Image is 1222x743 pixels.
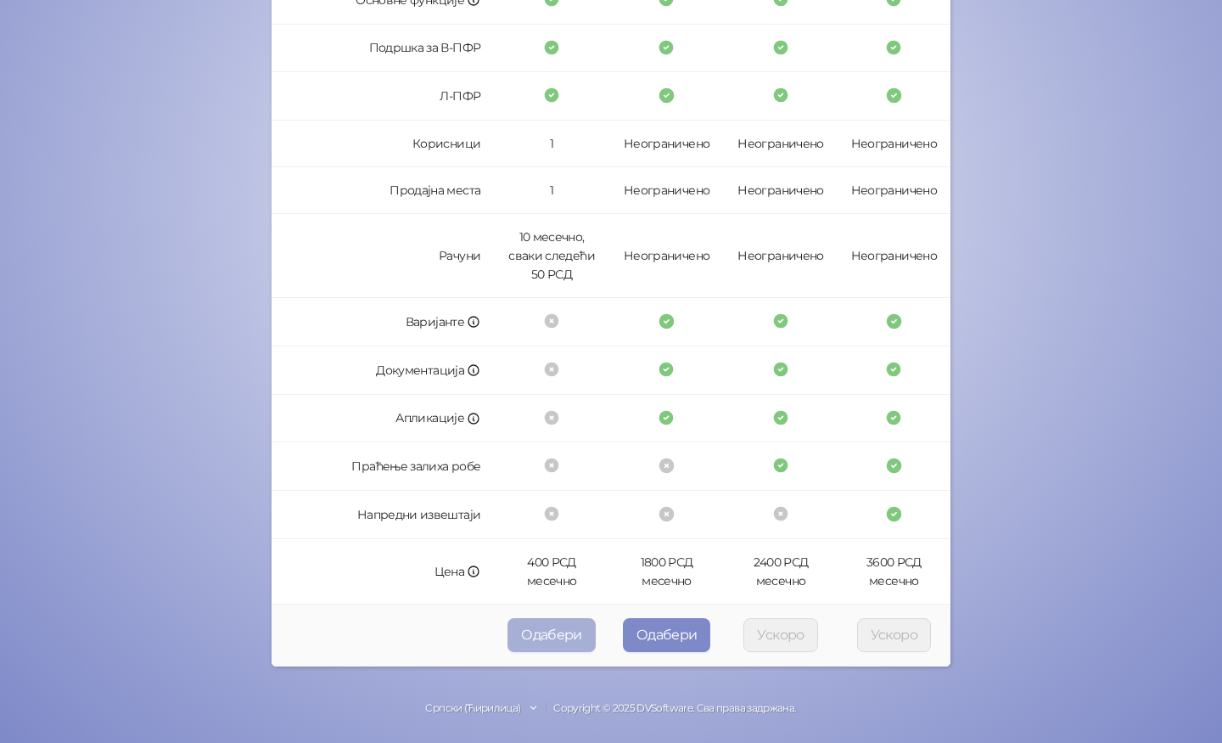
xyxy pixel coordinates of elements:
[857,618,931,652] button: Ускоро
[838,539,950,605] td: 3600 РСД месечно
[609,121,725,167] td: Неограничено
[272,395,494,443] td: Апликације
[272,442,494,491] td: Праћење залиха робе
[272,167,494,214] td: Продајна места
[743,618,817,652] button: Ускоро
[494,121,609,167] td: 1
[272,72,494,121] td: Л-ПФР
[494,167,609,214] td: 1
[272,346,494,395] td: Документација
[724,121,837,167] td: Неограничено
[272,214,494,298] td: Рачуни
[609,214,725,298] td: Неограничено
[724,167,837,214] td: Неограничено
[838,167,950,214] td: Неограничено
[272,25,494,73] td: Подршка за В-ПФР
[272,121,494,167] td: Корисници
[507,618,596,652] button: Одабери
[838,121,950,167] td: Неограничено
[494,214,609,298] td: 10 месечно, сваки следећи 50 РСД
[494,539,609,605] td: 400 РСД месечно
[724,214,837,298] td: Неограничено
[272,298,494,346] td: Варијанте
[272,491,494,539] td: Напредни извештаји
[838,214,950,298] td: Неограничено
[623,618,711,652] button: Одабери
[724,539,837,605] td: 2400 РСД месечно
[272,539,494,605] td: Цена
[609,167,725,214] td: Неограничено
[609,539,725,605] td: 1800 РСД месечно
[425,701,520,717] div: Српски (Ћирилица)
